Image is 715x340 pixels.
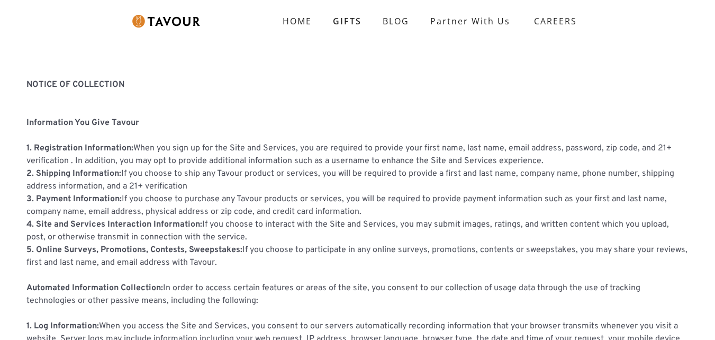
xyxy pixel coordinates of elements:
strong: Automated Information Collection: [26,283,163,293]
strong: CAREERS [534,11,577,32]
strong: 3. Payment Information: [26,194,122,204]
a: BLOG [372,11,420,32]
a: CAREERS [521,6,585,36]
strong: HOME [283,15,312,27]
strong: 1. Log Information: [26,321,99,332]
a: partner with us [420,11,521,32]
strong: Information You Give Tavour ‍ [26,118,139,128]
a: GIFTS [322,11,372,32]
strong: NOTICE OF COLLECTION ‍ [26,79,124,90]
strong: 5. Online Surveys, Promotions, Contests, Sweepstakes: [26,245,242,255]
strong: 1. Registration Information: [26,143,133,154]
strong: 4. Site and Services Interaction Information: [26,219,202,230]
strong: 2. Shipping Information: [26,168,121,179]
a: HOME [272,11,322,32]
